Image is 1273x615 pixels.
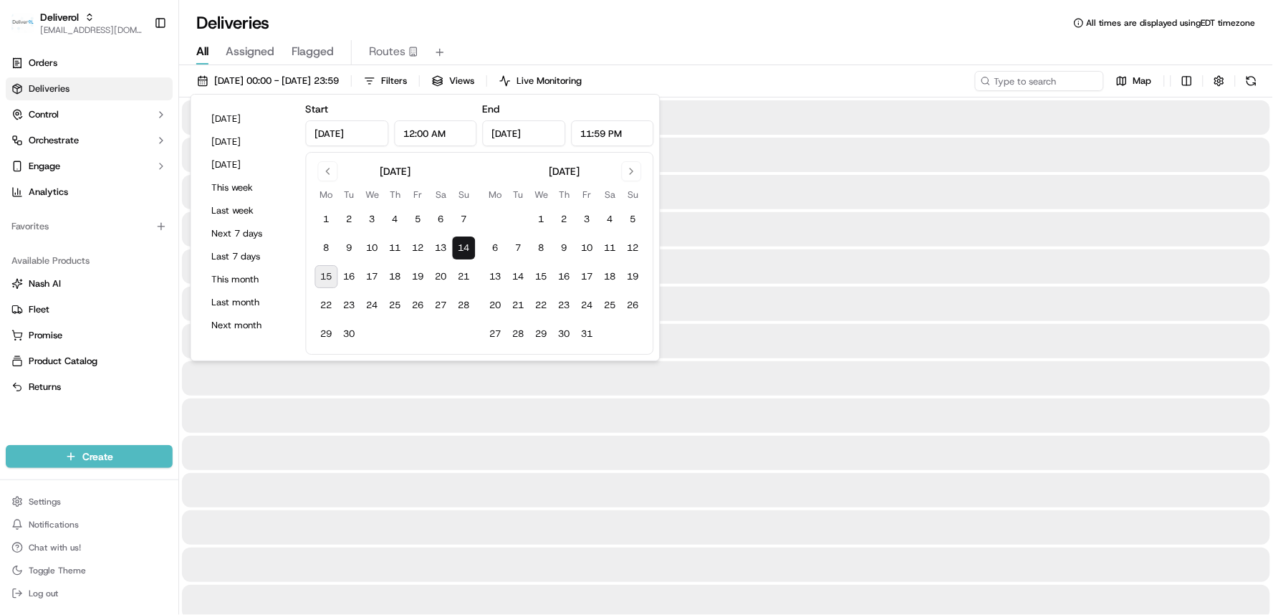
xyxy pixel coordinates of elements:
button: 10 [361,237,384,259]
span: Promise [29,329,62,342]
span: Product Catalog [29,355,97,368]
span: Control [29,108,59,121]
th: Sunday [622,187,645,202]
button: [DATE] [206,155,292,175]
span: Engage [29,160,60,173]
th: Wednesday [361,187,384,202]
span: Settings [29,496,61,507]
span: [EMAIL_ADDRESS][DOMAIN_NAME] [40,24,143,36]
button: 15 [530,265,553,288]
button: Go to previous month [318,161,338,181]
button: 4 [384,208,407,231]
button: 27 [430,294,453,317]
span: Deliveries [29,82,69,95]
span: [DATE] [127,110,156,121]
button: Create [6,445,173,468]
th: Sunday [453,187,476,202]
button: 15 [315,265,338,288]
button: 17 [361,265,384,288]
button: 13 [484,265,507,288]
button: 7 [453,208,476,231]
button: 21 [453,265,476,288]
button: Last month [206,292,292,313]
button: 19 [407,265,430,288]
input: Type to search [975,71,1104,91]
button: Engage [6,155,173,178]
span: Notifications [29,519,79,530]
button: 27 [484,323,507,345]
a: 📗Knowledge Base [9,202,115,228]
button: Fleet [6,298,173,321]
button: 25 [599,294,622,317]
button: Notifications [6,515,173,535]
button: 6 [430,208,453,231]
span: Knowledge Base [29,208,110,222]
div: 📗 [14,209,26,221]
button: 31 [576,323,599,345]
label: End [483,102,500,115]
button: 3 [576,208,599,231]
button: [DATE] [206,132,292,152]
button: 14 [453,237,476,259]
a: Nash AI [11,277,167,290]
button: Deliverol [40,10,79,24]
img: 1736555255976-a54dd68f-1ca7-489b-9aae-adbdc363a1c4 [29,149,40,161]
button: Settings [6,492,173,512]
button: 14 [507,265,530,288]
button: 1 [315,208,338,231]
button: Live Monitoring [493,71,588,91]
button: 22 [530,294,553,317]
a: Analytics [6,181,173,204]
button: 1 [530,208,553,231]
button: Log out [6,583,173,604]
button: Returns [6,376,173,399]
button: 6 [484,237,507,259]
span: Orders [29,57,57,70]
button: 17 [576,265,599,288]
div: 💻 [121,209,133,221]
span: Flagged [292,43,334,60]
th: Monday [315,187,338,202]
div: We're available if you need us! [64,39,197,50]
button: 16 [338,265,361,288]
button: 12 [622,237,645,259]
button: 30 [338,323,361,345]
button: 26 [622,294,645,317]
button: 22 [315,294,338,317]
th: Friday [576,187,599,202]
button: 24 [576,294,599,317]
button: 13 [430,237,453,259]
a: Deliveries [6,77,173,100]
th: Saturday [599,187,622,202]
button: 8 [315,237,338,259]
button: 7 [507,237,530,259]
button: 5 [407,208,430,231]
a: Orders [6,52,173,75]
img: Wisdom Oko [14,135,37,163]
span: Live Monitoring [517,75,582,87]
span: Assigned [226,43,274,60]
button: This month [206,270,292,290]
button: Go to next month [622,161,642,181]
span: Map [1133,75,1152,87]
button: 11 [599,237,622,259]
img: 1736555255976-a54dd68f-1ca7-489b-9aae-adbdc363a1c4 [14,24,40,50]
a: Powered byPylon [101,242,173,254]
th: Tuesday [507,187,530,202]
h1: Deliveries [196,11,269,34]
button: Promise [6,324,173,347]
th: Friday [407,187,430,202]
button: Views [426,71,481,91]
button: Next month [206,315,292,335]
button: 28 [507,323,530,345]
button: [DATE] 00:00 - [DATE] 23:59 [191,71,345,91]
span: Toggle Theme [29,565,86,576]
button: 29 [315,323,338,345]
button: 3 [361,208,384,231]
button: 8 [530,237,553,259]
a: Product Catalog [11,355,167,368]
span: [DATE] 00:00 - [DATE] 23:59 [214,75,339,87]
button: 28 [453,294,476,317]
div: [DATE] [380,164,410,178]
